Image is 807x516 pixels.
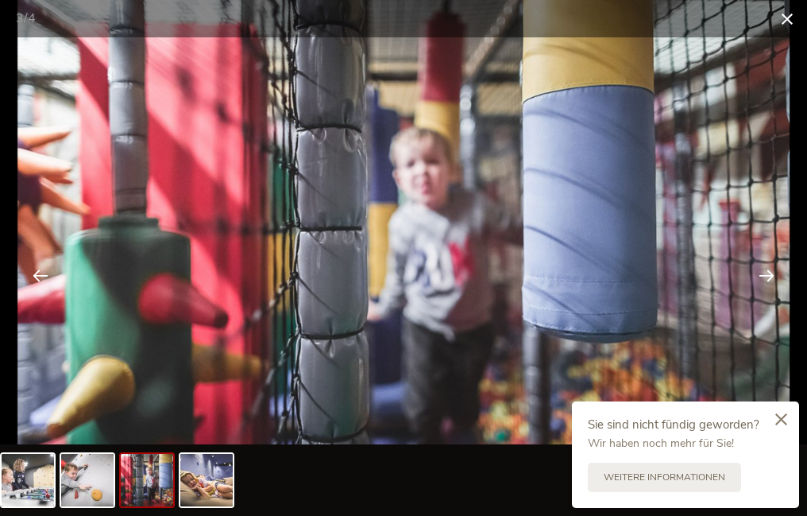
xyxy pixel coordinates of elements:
[180,454,233,506] img: csm_060_A_L__c_KOTTERSTEGER_181107_KOT_8531_e5fde604c3.jpg
[604,471,725,484] span: Weitere Informationen
[588,417,759,433] span: Sie sind nicht fündig geworden?
[588,436,734,451] span: Wir haben noch mehr für Sie!
[588,463,741,492] a: Weitere Informationen
[61,454,114,506] img: csm_083_A_L__c_KOTTERSTEGER_181107_KOT_6890_4b9377c1e1.jpg
[28,10,36,27] span: 4
[16,10,24,27] span: 3
[2,454,54,506] img: csm_082_A_L__c_KOTTERSTEGER_181107_KOT_6883_5023705b0f.jpg
[121,454,173,506] img: csm_110_A_L__c_KOTTERSTEGER_181107_KOT_7283_67115a61f7.jpg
